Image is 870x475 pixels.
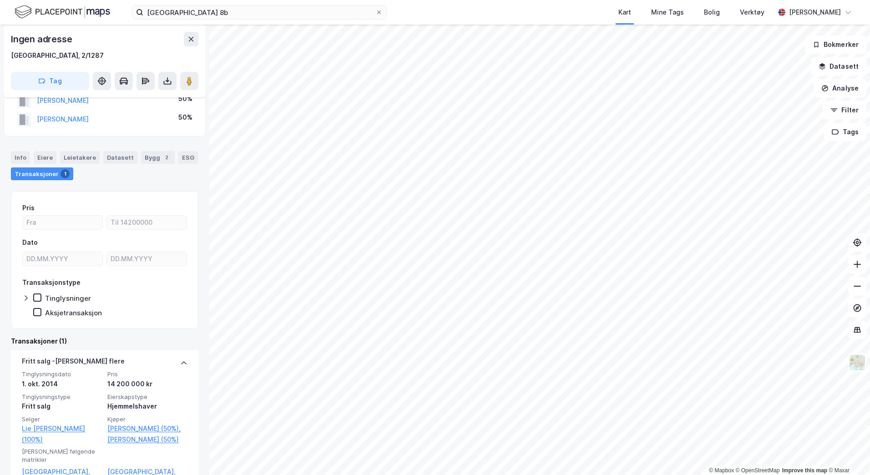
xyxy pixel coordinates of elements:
[107,252,187,266] input: DD.MM.YYYY
[34,151,56,164] div: Eiere
[107,434,187,445] a: [PERSON_NAME] (50%)
[22,202,35,213] div: Pris
[107,423,187,434] a: [PERSON_NAME] (50%),
[178,151,198,164] div: ESG
[61,169,70,178] div: 1
[141,151,175,164] div: Bygg
[811,57,866,76] button: Datasett
[107,415,187,423] span: Kjøper
[107,370,187,378] span: Pris
[22,277,81,288] div: Transaksjonstype
[814,79,866,97] button: Analyse
[823,101,866,119] button: Filter
[22,423,102,445] a: Lie [PERSON_NAME] (100%)
[162,153,171,162] div: 2
[45,294,91,303] div: Tinglysninger
[22,448,102,464] span: [PERSON_NAME] følgende matrikler
[618,7,631,18] div: Kart
[22,237,38,248] div: Dato
[107,401,187,412] div: Hjemmelshaver
[103,151,137,164] div: Datasett
[740,7,764,18] div: Verktøy
[23,216,102,229] input: Fra
[178,93,192,104] div: 50%
[22,393,102,401] span: Tinglysningstype
[824,431,870,475] iframe: Chat Widget
[805,35,866,54] button: Bokmerker
[22,356,125,370] div: Fritt salg - [PERSON_NAME] flere
[709,467,734,474] a: Mapbox
[22,401,102,412] div: Fritt salg
[11,167,73,180] div: Transaksjoner
[11,151,30,164] div: Info
[107,379,187,389] div: 14 200 000 kr
[11,336,198,347] div: Transaksjoner (1)
[143,5,375,19] input: Søk på adresse, matrikkel, gårdeiere, leietakere eller personer
[736,467,780,474] a: OpenStreetMap
[22,415,102,423] span: Selger
[651,7,684,18] div: Mine Tags
[107,393,187,401] span: Eierskapstype
[824,431,870,475] div: Kontrollprogram for chat
[45,308,102,317] div: Aksjetransaksjon
[11,50,104,61] div: [GEOGRAPHIC_DATA], 2/1287
[15,4,110,20] img: logo.f888ab2527a4732fd821a326f86c7f29.svg
[704,7,720,18] div: Bolig
[178,112,192,123] div: 50%
[107,216,187,229] input: Til 14200000
[824,123,866,141] button: Tags
[60,151,100,164] div: Leietakere
[782,467,827,474] a: Improve this map
[789,7,841,18] div: [PERSON_NAME]
[23,252,102,266] input: DD.MM.YYYY
[11,32,74,46] div: Ingen adresse
[11,72,89,90] button: Tag
[22,379,102,389] div: 1. okt. 2014
[22,370,102,378] span: Tinglysningsdato
[849,354,866,371] img: Z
